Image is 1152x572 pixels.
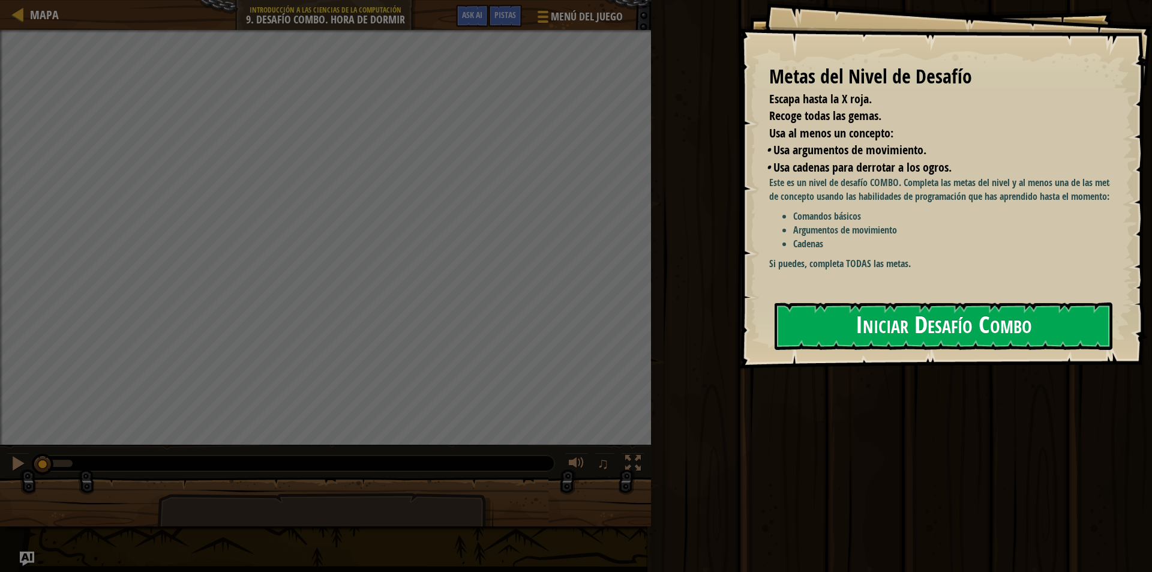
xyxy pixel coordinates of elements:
span: Usa argumentos de movimiento. [773,142,926,158]
i: • [766,142,770,158]
button: Ajustar el volúmen [565,453,589,477]
li: Usa cadenas para derrotar a los ogros. [766,159,1107,176]
li: Escapa hasta la X roja. [754,91,1107,108]
button: Menú del Juego [528,5,630,33]
span: Usa al menos un concepto: [769,125,893,141]
button: Ask AI [456,5,488,27]
li: Usa argumentos de movimiento. [766,142,1107,159]
div: Metas del Nivel de Desafío [769,63,1110,91]
span: Escapa hasta la X roja. [769,91,872,107]
li: Recoge todas las gemas. [754,107,1107,125]
span: Ask AI [462,9,482,20]
a: Mapa [24,7,59,23]
p: Si puedes, completa TODAS las metas. [769,257,1119,271]
span: Mapa [30,7,59,23]
button: Iniciar Desafío Combo [775,303,1112,350]
i: • [766,159,770,175]
span: ♫ [597,454,609,472]
span: Pistas [494,9,516,20]
li: Argumentos de movimiento [793,223,1119,237]
span: Recoge todas las gemas. [769,107,881,124]
li: Usa al menos un concepto: [754,125,1107,142]
li: Comandos básicos [793,209,1119,223]
li: Cadenas [793,237,1119,251]
button: Ctrl + P: Pause [6,453,30,477]
span: Menú del Juego [551,9,623,25]
button: ♫ [595,453,615,477]
span: Usa cadenas para derrotar a los ogros. [773,159,952,175]
button: Cambia a pantalla completa. [621,453,645,477]
p: Este es un nivel de desafío COMBO. Completa las metas del nivel y al menos una de las metas de co... [769,176,1119,203]
button: Ask AI [20,552,34,566]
